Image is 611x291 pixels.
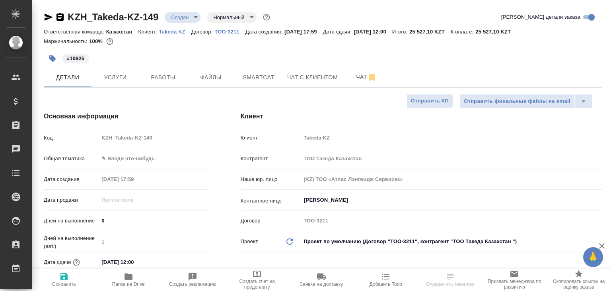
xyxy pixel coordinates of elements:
[459,94,593,108] div: split button
[300,281,343,287] span: Заявка на доставку
[451,29,476,35] p: К оплате:
[55,12,65,22] button: Скопировать ссылку
[44,196,99,204] p: Дата продажи
[99,194,168,206] input: Пустое поле
[551,279,606,290] span: Скопировать ссылку на оценку заказа
[245,29,284,35] p: Дата создания:
[99,215,208,226] input: ✎ Введи что-нибудь
[101,155,199,163] div: ✎ Введи что-нибудь
[301,215,602,226] input: Пустое поле
[89,38,105,44] p: 100%
[44,258,71,266] p: Дата сдачи
[323,29,354,35] p: Дата сдачи:
[241,238,258,246] p: Проект
[44,50,61,67] button: Добавить тэг
[347,72,385,82] span: Чат
[241,197,301,205] p: Контактное лицо
[547,269,611,291] button: Скопировать ссылку на оценку заказа
[161,269,225,291] button: Создать рекламацию
[586,249,600,265] span: 🙏
[487,279,542,290] span: Призвать менеджера по развитию
[214,29,245,35] p: ТОО-3211
[105,36,115,47] button: 0.00 KZT;
[106,29,138,35] p: Казахстан
[144,73,182,83] span: Работы
[583,247,603,267] button: 🙏
[211,14,247,21] button: Нормальный
[99,132,208,144] input: Пустое поле
[138,29,159,35] p: Клиент:
[225,269,289,291] button: Создать счет на предоплату
[301,173,602,185] input: Пустое поле
[99,152,208,165] div: ✎ Введи что-нибудь
[459,94,575,108] button: Отправить финальные файлы на email
[482,269,547,291] button: Призвать менеджера по развитию
[287,73,338,83] span: Чат с клиентом
[354,29,392,35] p: [DATE] 12:00
[44,155,99,163] p: Общая тематика
[165,12,200,23] div: Создан
[68,12,158,22] a: KZH_Takeda-KZ-149
[598,199,599,201] button: Open
[241,112,602,121] h4: Клиент
[301,132,602,144] input: Пустое поле
[475,29,517,35] p: 25 527,10 KZT
[239,73,278,83] span: Smartcat
[284,29,323,35] p: [DATE] 17:59
[44,234,99,250] p: Дней на выполнение (авт.)
[169,281,216,287] span: Создать рекламацию
[99,236,208,248] input: Пустое поле
[192,73,230,83] span: Файлы
[370,281,402,287] span: Добавить Todo
[418,269,483,291] button: Определить тематику
[159,28,191,35] a: Takeda KZ
[407,94,453,108] button: Отправить КП
[241,175,301,183] p: Наше юр. лицо
[44,38,89,44] p: Маржинальность:
[67,55,84,63] p: #10925
[71,257,82,267] button: Если добавить услуги и заполнить их объемом, то дата рассчитается автоматически
[301,153,602,164] input: Пустое поле
[207,12,256,23] div: Создан
[501,13,580,21] span: [PERSON_NAME] детали заказа
[96,269,161,291] button: Папка на Drive
[44,217,99,225] p: Дней на выполнение
[301,235,602,248] div: Проект по умолчанию (Договор "ТОО-3211", контрагент "ТОО Такеда Казахстан ")
[241,217,301,225] p: Договор
[61,55,90,61] span: 10925
[44,12,53,22] button: Скопировать ссылку для ЯМессенджера
[426,281,474,287] span: Определить тематику
[49,73,87,83] span: Детали
[289,269,354,291] button: Заявка на доставку
[112,281,145,287] span: Папка на Drive
[392,29,409,35] p: Итого:
[44,112,209,121] h4: Основная информация
[411,96,449,106] span: Отправить КП
[169,14,191,21] button: Создан
[214,28,245,35] a: ТОО-3211
[96,73,134,83] span: Услуги
[44,134,99,142] p: Код
[409,29,451,35] p: 25 527,10 KZT
[44,175,99,183] p: Дата создания
[230,279,284,290] span: Создать счет на предоплату
[44,29,106,35] p: Ответственная команда:
[354,269,418,291] button: Добавить Todo
[191,29,215,35] p: Договор:
[52,281,76,287] span: Сохранить
[99,256,168,268] input: ✎ Введи что-нибудь
[464,97,570,106] span: Отправить финальные файлы на email
[99,173,168,185] input: Пустое поле
[159,29,191,35] p: Takeda KZ
[32,269,96,291] button: Сохранить
[367,73,377,82] svg: Отписаться
[241,155,301,163] p: Контрагент
[261,12,272,22] button: Доп статусы указывают на важность/срочность заказа
[241,134,301,142] p: Клиент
